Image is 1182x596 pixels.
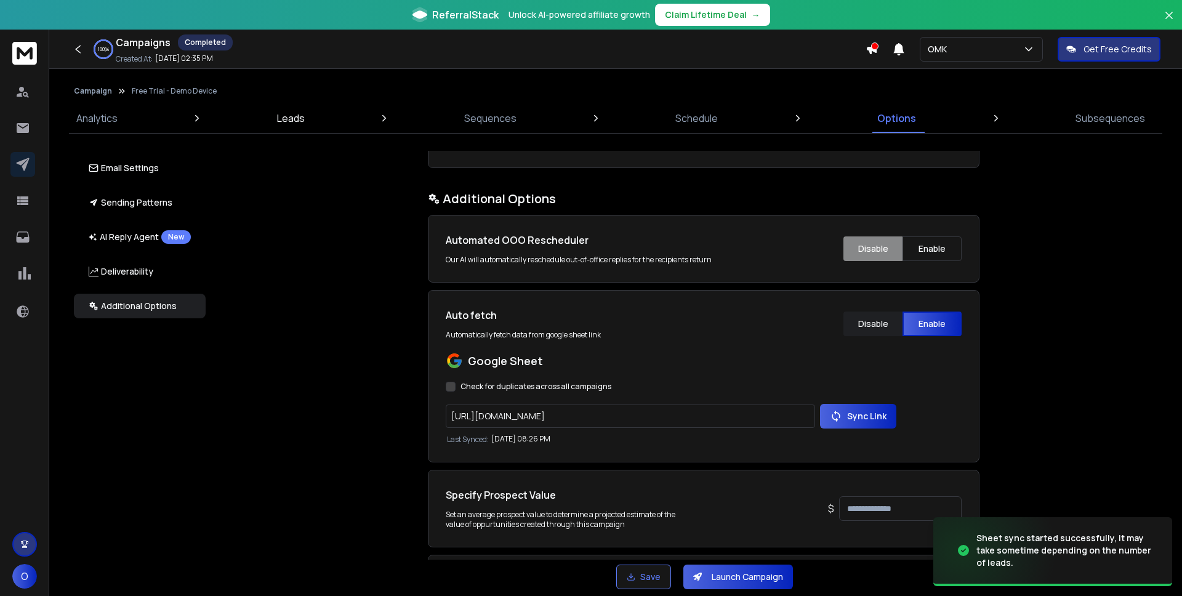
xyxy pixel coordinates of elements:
p: 100 % [98,46,109,53]
p: Analytics [76,111,118,126]
a: Subsequences [1068,103,1152,133]
p: Sequences [464,111,517,126]
p: Created At: [116,54,153,64]
div: Completed [178,34,233,50]
button: Campaign [74,86,112,96]
p: Schedule [675,111,718,126]
button: Claim Lifetime Deal→ [655,4,770,26]
a: Analytics [69,103,125,133]
a: Options [870,103,923,133]
button: O [12,564,37,589]
p: Subsequences [1075,111,1145,126]
button: Get Free Credits [1058,37,1160,62]
p: Unlock AI-powered affiliate growth [509,9,650,21]
p: Leads [277,111,305,126]
button: Close banner [1161,7,1177,37]
p: Get Free Credits [1083,43,1152,55]
p: Free Trial - Demo Device [132,86,217,96]
a: Leads [270,103,312,133]
button: Email Settings [74,156,206,180]
img: image [933,514,1056,587]
a: Sequences [457,103,524,133]
div: Sheet sync started successfully, it may take sometime depending on the number of leads. [976,532,1157,569]
p: OMK [928,43,952,55]
span: → [752,9,760,21]
h1: Campaigns [116,35,171,50]
span: ReferralStack [432,7,499,22]
p: Options [877,111,916,126]
a: Schedule [668,103,725,133]
p: [DATE] 02:35 PM [155,54,213,63]
p: Email Settings [89,162,159,174]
